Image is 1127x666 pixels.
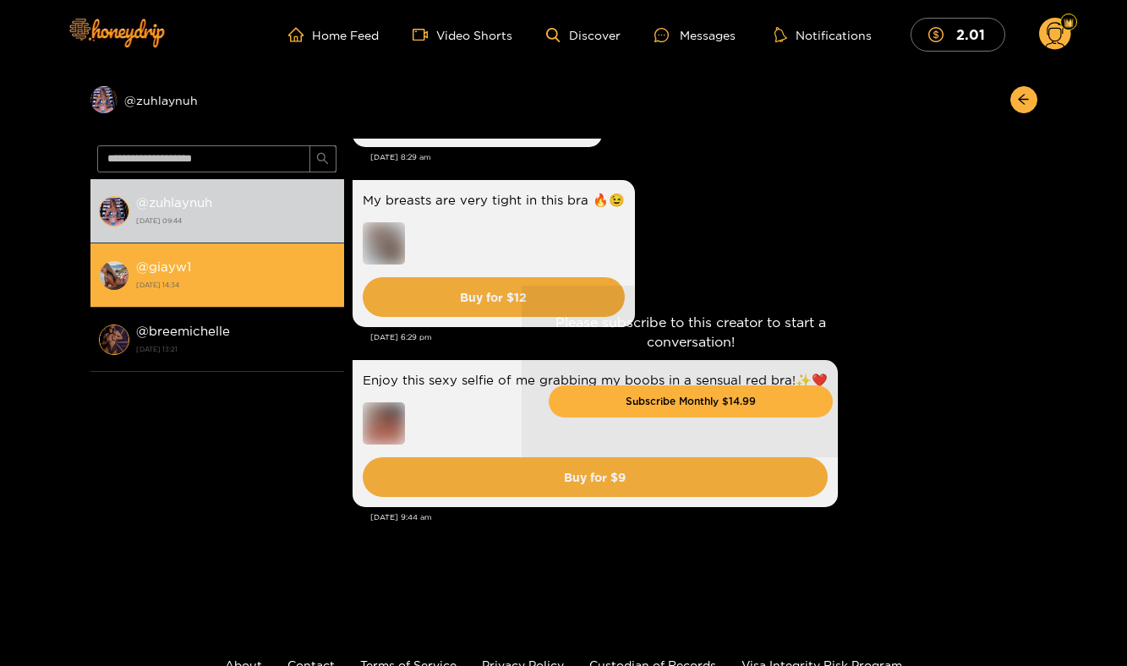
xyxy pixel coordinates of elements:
div: @zuhlaynuh [90,86,344,113]
span: dollar [928,27,952,42]
mark: 2.01 [954,25,987,43]
a: Video Shorts [413,27,512,42]
strong: [DATE] 13:21 [136,341,336,357]
strong: @ giayw1 [136,259,191,274]
button: arrow-left [1010,86,1037,113]
a: Discover [546,28,620,42]
span: video-camera [413,27,436,42]
div: Messages [654,25,736,45]
strong: [DATE] 09:44 [136,213,336,228]
p: Please subscribe to this creator to start a conversation! [549,313,833,352]
strong: @ zuhlaynuh [136,195,212,210]
img: conversation [99,260,129,291]
strong: @ breemichelle [136,324,230,338]
span: search [316,152,329,166]
button: 2.01 [911,18,1005,51]
span: home [288,27,312,42]
img: conversation [99,196,129,227]
strong: [DATE] 14:34 [136,277,336,292]
a: Home Feed [288,27,379,42]
img: Fan Level [1064,18,1074,28]
span: arrow-left [1017,93,1030,107]
button: search [309,145,336,172]
button: Subscribe Monthly $14.99 [549,385,833,418]
img: conversation [99,325,129,355]
button: Notifications [769,26,877,43]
